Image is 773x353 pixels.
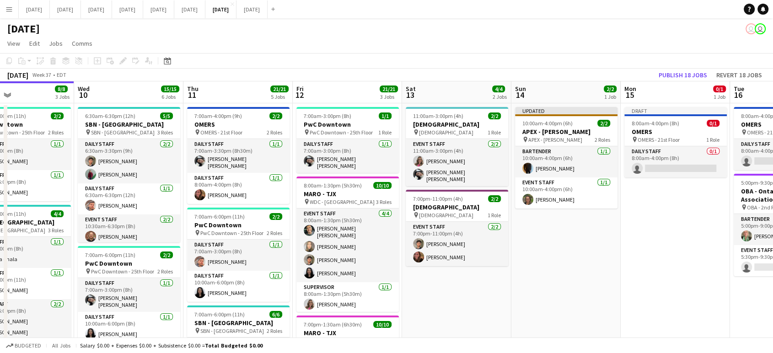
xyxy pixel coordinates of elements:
[50,342,72,349] span: All jobs
[174,0,205,18] button: [DATE]
[5,341,43,351] button: Budgeted
[7,39,20,48] span: View
[7,70,28,80] div: [DATE]
[57,71,66,78] div: EDT
[713,69,766,81] button: Revert 18 jobs
[143,0,174,18] button: [DATE]
[81,0,112,18] button: [DATE]
[45,37,66,49] a: Jobs
[29,39,40,48] span: Edit
[236,0,268,18] button: [DATE]
[746,23,757,34] app-user-avatar: Jolanta Rokowski
[80,342,263,349] div: Salary $0.00 + Expenses $0.00 + Subsistence $0.00 =
[205,342,263,349] span: Total Budgeted $0.00
[68,37,96,49] a: Comms
[49,39,63,48] span: Jobs
[4,37,24,49] a: View
[72,39,92,48] span: Comms
[655,69,711,81] button: Publish 18 jobs
[112,0,143,18] button: [DATE]
[50,0,81,18] button: [DATE]
[26,37,43,49] a: Edit
[19,0,50,18] button: [DATE]
[15,342,41,349] span: Budgeted
[755,23,766,34] app-user-avatar: Jolanta Rokowski
[7,22,40,36] h1: [DATE]
[205,0,236,18] button: [DATE]
[30,71,53,78] span: Week 37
